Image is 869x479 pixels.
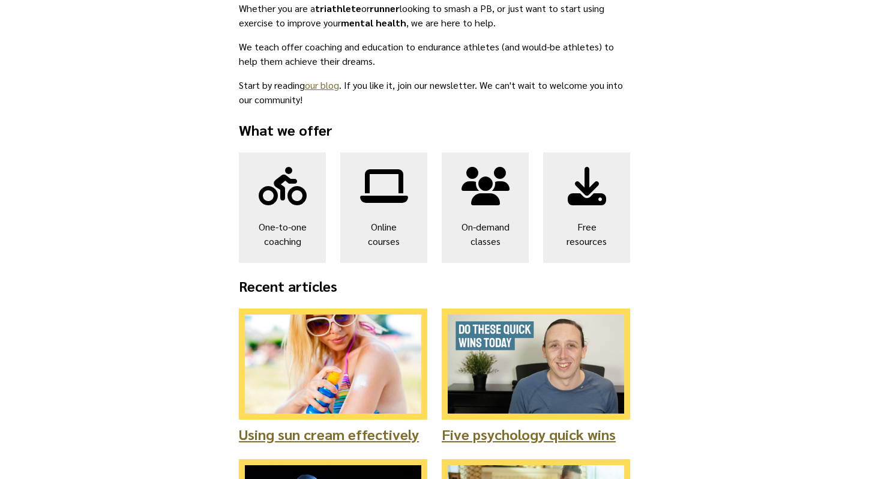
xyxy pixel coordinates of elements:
h2: Recent articles [239,275,630,297]
a: our blog [305,79,339,91]
p: We teach offer coaching and education to endurance athletes (and would-be athletes) to help them ... [239,40,630,68]
a: Using sun cream effectively [239,424,419,444]
strong: runner [370,2,400,14]
a: Online courses [355,167,413,247]
strong: triathlete [315,2,361,14]
a: On-demand classes [456,167,514,247]
a: Five psychology quick wins [442,424,616,444]
img: Woman applying sun cream [239,309,427,420]
h2: What we offer [239,119,630,140]
img: Psychology quick wins [442,309,630,420]
strong: mental health [341,16,406,29]
p: Start by reading . If you like it, join our newsletter. We can't wait to welcome you into our com... [239,78,630,107]
a: Free resources [558,167,616,247]
a: One-to-one coaching [253,167,311,247]
p: Whether you are a or looking to smash a PB, or just want to start using exercise to improve your ... [239,1,630,30]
